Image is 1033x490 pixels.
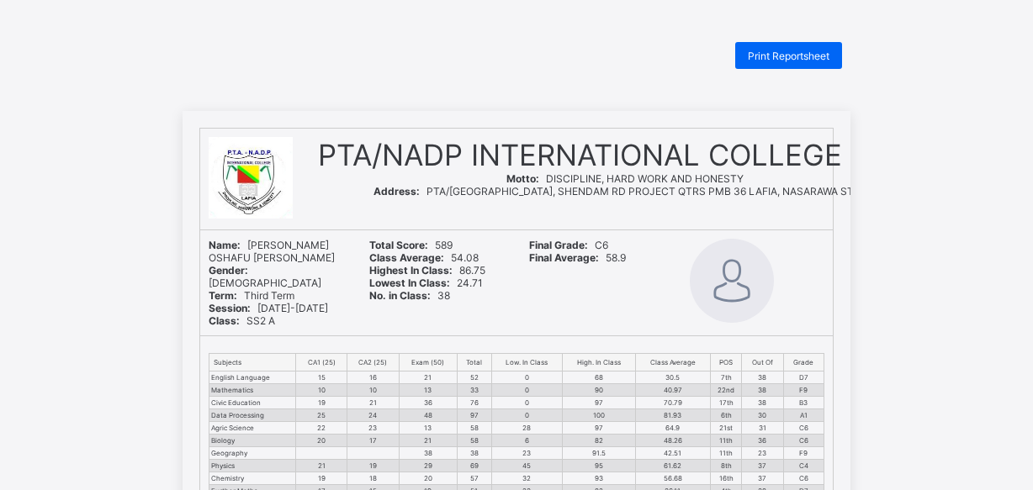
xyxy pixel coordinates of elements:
[318,137,932,172] span: PTA/NADP INTERNATIONAL COLLEGE LAFIA
[209,435,296,447] td: Biology
[369,251,444,264] b: Class Average:
[529,251,599,264] b: Final Average:
[347,409,399,422] td: 24
[399,409,457,422] td: 48
[529,251,626,264] span: 58.9
[742,447,784,460] td: 23
[635,371,710,384] td: 30.5
[742,472,784,485] td: 37
[457,435,491,447] td: 58
[742,460,784,472] td: 37
[457,472,491,485] td: 57
[209,447,296,460] td: Geography
[562,472,635,485] td: 93
[373,185,877,198] span: PTA/[GEOGRAPHIC_DATA], SHENDAM RD PROJECT QTRS PMB 36 LAFIA, NASARAWA STATE.,
[457,447,491,460] td: 38
[399,460,457,472] td: 29
[742,409,784,422] td: 30
[491,371,562,384] td: 0
[399,435,457,447] td: 21
[742,397,784,409] td: 38
[711,435,742,447] td: 11th
[399,384,457,397] td: 13
[748,50,829,62] span: Print Reportsheet
[399,472,457,485] td: 20
[711,447,742,460] td: 11th
[399,371,457,384] td: 21
[635,384,710,397] td: 40.97
[347,384,399,397] td: 10
[209,409,296,422] td: Data Processing
[347,371,399,384] td: 16
[529,239,588,251] b: Final Grade:
[209,472,296,485] td: Chemistry
[491,397,562,409] td: 0
[369,251,479,264] span: 54.08
[457,460,491,472] td: 69
[209,422,296,435] td: Agric Science
[209,289,237,302] b: Term:
[635,472,710,485] td: 56.68
[457,409,491,422] td: 97
[296,397,347,409] td: 19
[635,460,710,472] td: 61.62
[369,289,431,302] b: No. in Class:
[562,354,635,371] th: High. In Class
[783,435,824,447] td: C6
[209,239,335,264] span: [PERSON_NAME] OSHAFU [PERSON_NAME]
[711,472,742,485] td: 16th
[296,472,347,485] td: 19
[491,384,562,397] td: 0
[209,302,328,314] span: [DATE]-[DATE]
[711,422,742,435] td: 21st
[783,422,824,435] td: C6
[491,472,562,485] td: 32
[296,435,347,447] td: 20
[562,397,635,409] td: 97
[457,422,491,435] td: 58
[562,371,635,384] td: 68
[457,354,491,371] th: Total
[711,409,742,422] td: 6th
[742,435,784,447] td: 36
[369,239,428,251] b: Total Score:
[783,447,824,460] td: F9
[491,422,562,435] td: 28
[562,460,635,472] td: 95
[529,239,608,251] span: C6
[742,384,784,397] td: 38
[506,172,539,185] b: Motto:
[491,460,562,472] td: 45
[369,277,450,289] b: Lowest In Class:
[347,435,399,447] td: 17
[742,371,784,384] td: 38
[742,422,784,435] td: 31
[711,371,742,384] td: 7th
[347,460,399,472] td: 19
[783,354,824,371] th: Grade
[369,239,453,251] span: 589
[347,472,399,485] td: 18
[209,264,248,277] b: Gender:
[296,354,347,371] th: CA1 (25)
[296,409,347,422] td: 25
[347,354,399,371] th: CA2 (25)
[369,289,450,302] span: 38
[296,460,347,472] td: 21
[783,409,824,422] td: A1
[296,384,347,397] td: 10
[491,435,562,447] td: 6
[711,384,742,397] td: 22nd
[399,354,457,371] th: Exam (50)
[491,409,562,422] td: 0
[562,384,635,397] td: 90
[635,397,710,409] td: 70.79
[347,397,399,409] td: 21
[399,397,457,409] td: 36
[209,264,321,289] span: [DEMOGRAPHIC_DATA]
[635,435,710,447] td: 48.26
[347,422,399,435] td: 23
[209,289,294,302] span: Third Term
[457,384,491,397] td: 33
[635,447,710,460] td: 42.51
